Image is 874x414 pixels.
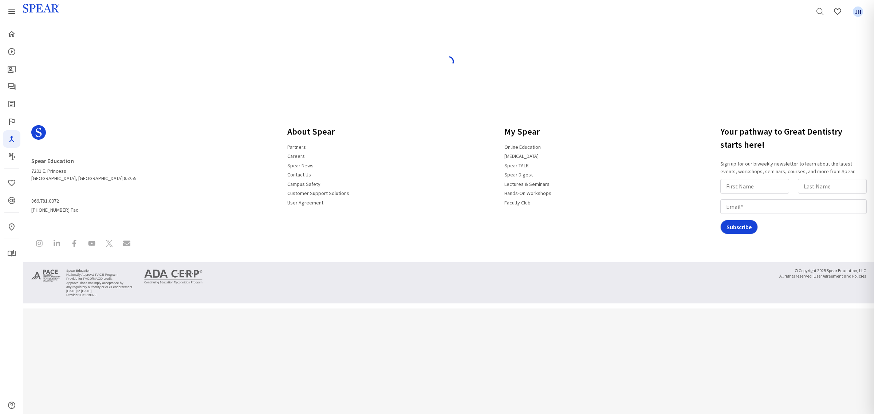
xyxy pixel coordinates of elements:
h3: Your pathway to Great Dentistry starts here! [720,122,870,154]
span: JH [853,7,863,17]
a: Spear Talk [3,78,20,95]
a: User Agreement [283,196,328,209]
a: Spear Products [3,3,20,20]
a: Lectures & Seminars [500,178,554,190]
a: Navigator Pro [3,130,20,148]
img: ADA CERP Continuing Education Recognition Program [144,270,202,284]
a: Spear TALK [500,159,533,172]
a: Spear Education [31,154,78,167]
li: Nationally Approval PACE Program [66,273,133,277]
a: Campus Safety [283,178,325,190]
a: My Study Club [3,245,20,262]
img: Approved PACE Program Provider [31,268,60,283]
a: 866.781.0072 [31,195,63,207]
a: CE Credits [3,192,20,209]
a: Spear Digest [500,168,537,181]
a: Hands-On Workshops [500,187,556,199]
a: Help [3,397,20,414]
h3: My Spear [500,122,556,141]
a: Spear Digest [3,95,20,113]
a: Online Education [500,141,545,153]
h4: Loading [36,45,861,52]
a: Spear Education on LinkedIn [49,235,65,253]
a: Patient Education [3,60,20,78]
a: Courses [3,43,20,60]
a: Search [811,3,829,20]
span: [PHONE_NUMBER] Fax [31,195,137,214]
a: Customer Support Solutions [283,187,354,199]
a: Spear Education on Instagram [31,235,47,253]
a: Spear News [283,159,318,172]
a: Spear Education on X [101,235,117,253]
li: Provide for FAGD/MAGD credit. [66,277,133,281]
li: Provider ID# 219029 [66,293,133,297]
a: Spear Logo [31,122,137,148]
li: any regulatory authority or AGD endorsement. [66,285,133,289]
li: Approval does not imply acceptance by [66,281,133,285]
a: Favorites [3,174,20,192]
a: Favorites [829,3,846,20]
a: Favorites [849,3,867,20]
a: Home [3,25,20,43]
a: Partners [283,141,310,153]
a: [MEDICAL_DATA] [500,150,543,162]
a: Faculty Club Elite [3,113,20,130]
a: Contact Us [283,168,315,181]
li: [DATE] to [DATE] [66,289,133,293]
a: Careers [283,150,309,162]
input: Email* [720,199,867,214]
p: Sign up for our biweekly newsletter to learn about the latest events, workshops, seminars, course... [720,160,870,175]
small: © Copyright 2025 Spear Education, LLC All rights reserved | [779,268,866,279]
a: Contact Spear Education [119,235,135,253]
input: Last Name [798,179,867,194]
svg: Spear Logo [31,125,46,140]
a: Masters Program [3,148,20,165]
a: In-Person & Virtual [3,218,20,236]
li: Spear Education [66,269,133,273]
a: Faculty Club [500,196,535,209]
a: Spear Education on Facebook [66,235,82,253]
a: Spear Education on YouTube [84,235,100,253]
h3: About Spear [283,122,354,141]
a: User Agreement and Policies [814,272,866,280]
input: First Name [720,179,789,194]
address: 7201 E. Princess [GEOGRAPHIC_DATA], [GEOGRAPHIC_DATA] 85255 [31,154,137,182]
input: Subscribe [720,220,758,234]
img: spinner-blue.svg [443,56,454,67]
